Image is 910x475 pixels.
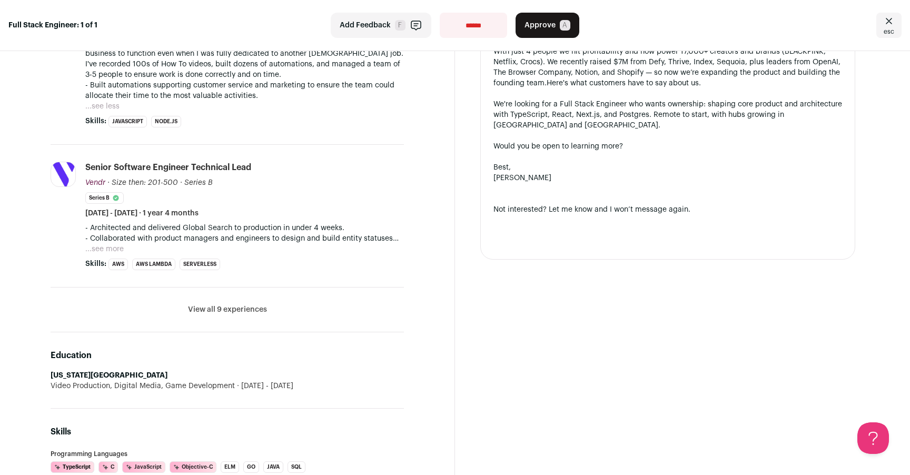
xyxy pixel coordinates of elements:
[180,259,220,270] li: Serverless
[85,162,251,173] div: Senior Software Engineer Technical Lead
[221,461,239,473] li: Elm
[51,349,404,362] h2: Education
[51,451,404,457] h3: Programming Languages
[876,13,902,38] a: Close
[51,161,75,188] img: ee606d5bdaf2f4a75adb65bd9a861432f7d1565760a28a33af302e187c94e17b.png
[132,259,175,270] li: AWS Lambda
[560,20,570,31] span: A
[51,381,404,391] div: Video Production, Digital Media, Game Development
[85,38,404,80] p: - Built robust processes which removed myself from the critical path and allowed the business to ...
[184,179,213,186] span: Series B
[180,177,182,188] span: ·
[122,461,165,473] li: JavaScript
[98,461,118,473] li: C
[525,20,556,31] span: Approve
[493,141,842,152] div: Would you be open to learning more?
[493,46,842,88] div: With just 4 people we hit profitability and now power 17,000+ creators and brands (BLACKPINK, Net...
[108,116,147,127] li: JavaScript
[288,461,305,473] li: SQL
[235,381,293,391] span: [DATE] - [DATE]
[151,116,181,127] li: Node.js
[493,173,842,183] div: [PERSON_NAME]
[51,461,94,473] li: TypeScript
[547,80,701,87] a: Here's what customers have to say about us.
[516,13,579,38] button: Approve A
[85,223,404,233] p: - Architected and delivered Global Search to production in under 4 weeks.
[51,425,404,438] h2: Skills
[85,208,199,219] span: [DATE] - [DATE] · 1 year 4 months
[85,244,124,254] button: ...see more
[493,162,842,173] div: Best,
[85,179,105,186] span: Vendr
[340,20,391,31] span: Add Feedback
[108,259,128,270] li: AWS
[263,461,283,473] li: Java
[188,304,267,315] button: View all 9 experiences
[107,179,178,186] span: · Size then: 201-500
[884,27,894,36] span: esc
[85,192,124,204] li: Series B
[85,233,404,244] p: - Collaborated with product managers and engineers to design and build entity statuses which cust...
[395,20,405,31] span: F
[85,259,106,269] span: Skills:
[85,116,106,126] span: Skills:
[85,80,404,101] p: - Built automations supporting customer service and marketing to ensure the team could allocate t...
[170,461,216,473] li: Objective-C
[51,372,167,379] strong: [US_STATE][GEOGRAPHIC_DATA]
[493,204,842,215] div: Not interested? Let me know and I won’t message again.
[493,99,842,131] div: We're looking for a Full Stack Engineer who wants ownership: shaping core product and architectur...
[85,101,120,112] button: ...see less
[8,20,97,31] strong: Full Stack Engineer: 1 of 1
[243,461,259,473] li: Go
[331,13,431,38] button: Add Feedback F
[857,422,889,454] iframe: Help Scout Beacon - Open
